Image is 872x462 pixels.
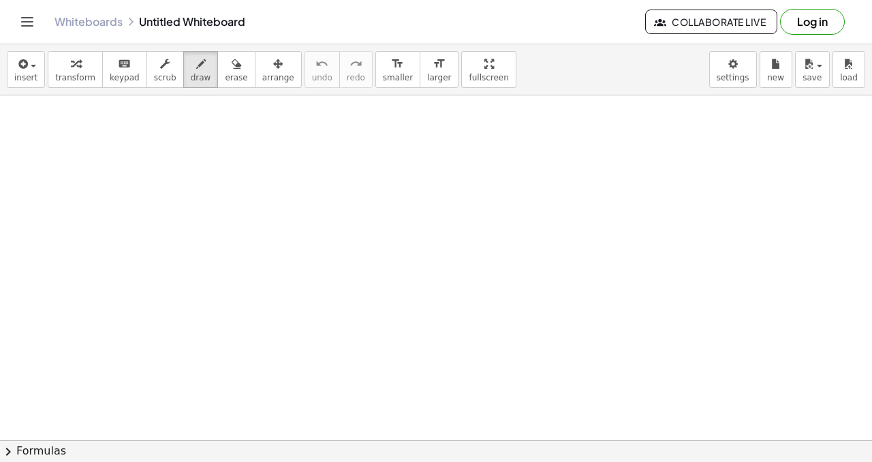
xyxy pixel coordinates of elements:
[760,51,792,88] button: new
[305,51,340,88] button: undoundo
[225,73,247,82] span: erase
[217,51,255,88] button: erase
[48,51,103,88] button: transform
[312,73,332,82] span: undo
[262,73,294,82] span: arrange
[191,73,211,82] span: draw
[433,56,446,72] i: format_size
[803,73,822,82] span: save
[255,51,302,88] button: arrange
[16,11,38,33] button: Toggle navigation
[461,51,516,88] button: fullscreen
[780,9,845,35] button: Log in
[832,51,865,88] button: load
[7,51,45,88] button: insert
[315,56,328,72] i: undo
[349,56,362,72] i: redo
[55,73,95,82] span: transform
[54,15,123,29] a: Whiteboards
[102,51,147,88] button: keyboardkeypad
[657,16,766,28] span: Collaborate Live
[391,56,404,72] i: format_size
[840,73,858,82] span: load
[469,73,508,82] span: fullscreen
[427,73,451,82] span: larger
[183,51,219,88] button: draw
[795,51,830,88] button: save
[339,51,373,88] button: redoredo
[375,51,420,88] button: format_sizesmaller
[383,73,413,82] span: smaller
[146,51,184,88] button: scrub
[709,51,757,88] button: settings
[110,73,140,82] span: keypad
[645,10,777,34] button: Collaborate Live
[420,51,458,88] button: format_sizelarger
[14,73,37,82] span: insert
[717,73,749,82] span: settings
[347,73,365,82] span: redo
[767,73,784,82] span: new
[154,73,176,82] span: scrub
[118,56,131,72] i: keyboard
